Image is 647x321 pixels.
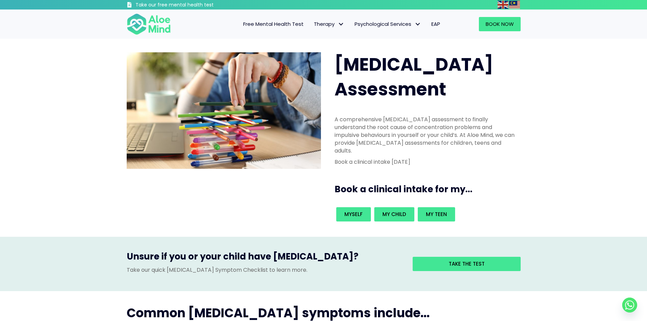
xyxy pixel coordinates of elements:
h3: Book a clinical intake for my... [335,183,523,195]
p: A comprehensive [MEDICAL_DATA] assessment to finally understand the root cause of concentration p... [335,115,517,155]
div: Book an intake for my... [335,206,517,223]
span: My teen [426,211,447,218]
span: EAP [431,20,440,28]
img: en [498,1,508,9]
a: English [498,1,509,8]
span: Free Mental Health Test [243,20,304,28]
a: Take our free mental health test [127,2,250,10]
a: Psychological ServicesPsychological Services: submenu [349,17,426,31]
span: Psychological Services: submenu [413,19,423,29]
img: ms [509,1,520,9]
span: Myself [344,211,363,218]
span: Take the test [449,260,485,267]
span: Therapy [314,20,344,28]
p: Book a clinical intake [DATE] [335,158,517,166]
span: Psychological Services [355,20,421,28]
span: My child [382,211,406,218]
img: Aloe mind Logo [127,13,171,35]
span: Therapy: submenu [336,19,346,29]
a: Malay [509,1,521,8]
a: Free Mental Health Test [238,17,309,31]
h3: Take our free mental health test [136,2,250,8]
img: ADHD photo [127,52,321,169]
a: My teen [418,207,455,221]
span: Book Now [486,20,514,28]
a: TherapyTherapy: submenu [309,17,349,31]
a: EAP [426,17,445,31]
nav: Menu [180,17,445,31]
h3: Unsure if you or your child have [MEDICAL_DATA]? [127,250,402,266]
span: [MEDICAL_DATA] Assessment [335,52,493,102]
a: My child [374,207,414,221]
a: Take the test [413,257,521,271]
a: Whatsapp [622,298,637,313]
a: Myself [336,207,371,221]
a: Book Now [479,17,521,31]
p: Take our quick [MEDICAL_DATA] Symptom Checklist to learn more. [127,266,402,274]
